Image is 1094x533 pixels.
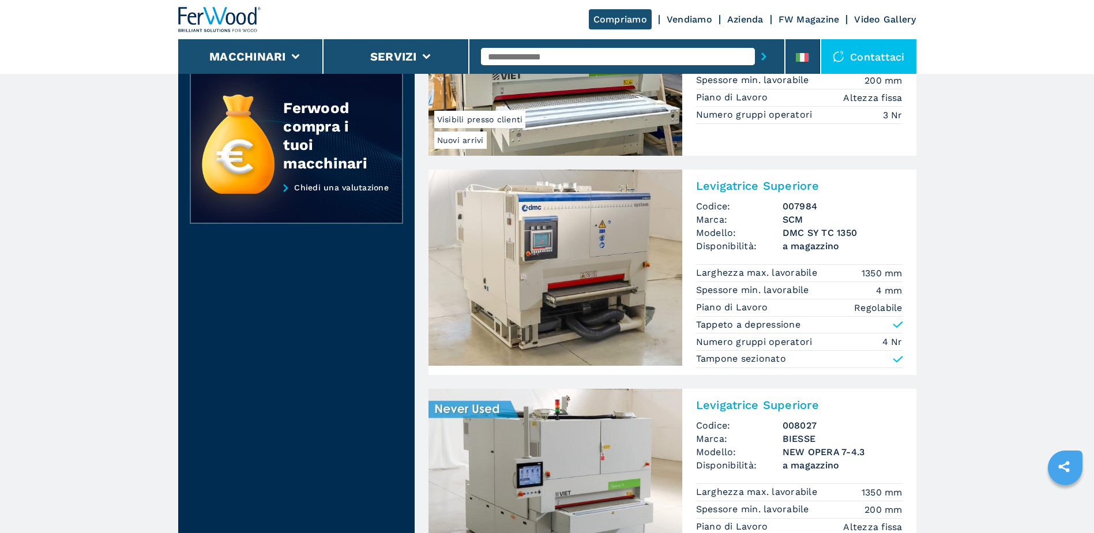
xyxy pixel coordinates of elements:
span: Codice: [696,200,783,213]
h3: BIESSE [783,432,903,445]
a: Video Gallery [854,14,916,25]
span: Disponibilità: [696,239,783,253]
p: Piano di Lavoro [696,301,771,314]
span: Visibili presso clienti [434,111,526,128]
a: Vendiamo [667,14,712,25]
em: 3 Nr [883,108,903,122]
span: Modello: [696,226,783,239]
div: Ferwood compra i tuoi macchinari [283,99,379,172]
em: 4 mm [876,284,903,297]
h2: Levigatrice Superiore [696,179,903,193]
p: Tampone sezionato [696,352,786,365]
p: Piano di Lavoro [696,91,771,104]
em: 200 mm [864,503,903,516]
em: 1350 mm [862,266,903,280]
p: Piano di Lavoro [696,520,771,533]
img: Levigatrice Superiore SCM DMC SY TC 1350 [428,170,682,366]
a: Compriamo [589,9,652,29]
h3: SCM [783,213,903,226]
h3: 007984 [783,200,903,213]
button: Servizi [370,50,417,63]
span: Nuovi arrivi [434,132,487,149]
a: Azienda [727,14,764,25]
span: Marca: [696,432,783,445]
h3: DMC SY TC 1350 [783,226,903,239]
p: Larghezza max. lavorabile [696,486,821,498]
em: Altezza fissa [843,91,902,104]
div: Contattaci [821,39,916,74]
a: FW Magazine [779,14,840,25]
p: Larghezza max. lavorabile [696,266,821,279]
h3: NEW OPERA 7-4.3 [783,445,903,459]
img: Contattaci [833,51,844,62]
span: Modello: [696,445,783,459]
span: Marca: [696,213,783,226]
a: sharethis [1050,452,1078,481]
span: a magazzino [783,459,903,472]
button: submit-button [755,43,773,70]
span: Disponibilità: [696,459,783,472]
p: Spessore min. lavorabile [696,74,812,87]
span: a magazzino [783,239,903,253]
em: 200 mm [864,74,903,87]
h2: Levigatrice Superiore [696,398,903,412]
p: Numero gruppi operatori [696,108,815,121]
img: Ferwood [178,7,261,32]
em: 4 Nr [882,335,903,348]
p: Tappeto a depressione [696,318,800,331]
span: Codice: [696,419,783,432]
h3: 008027 [783,419,903,432]
a: Levigatrice Superiore SCM DMC SY TC 1350Levigatrice SuperioreCodice:007984Marca:SCMModello:DMC SY... [428,170,916,375]
em: 1350 mm [862,486,903,499]
p: Spessore min. lavorabile [696,284,812,296]
p: Spessore min. lavorabile [696,503,812,516]
button: Macchinari [209,50,286,63]
iframe: Chat [1045,481,1085,524]
em: Regolabile [854,301,903,314]
a: Chiedi una valutazione [190,183,403,224]
p: Numero gruppi operatori [696,336,815,348]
